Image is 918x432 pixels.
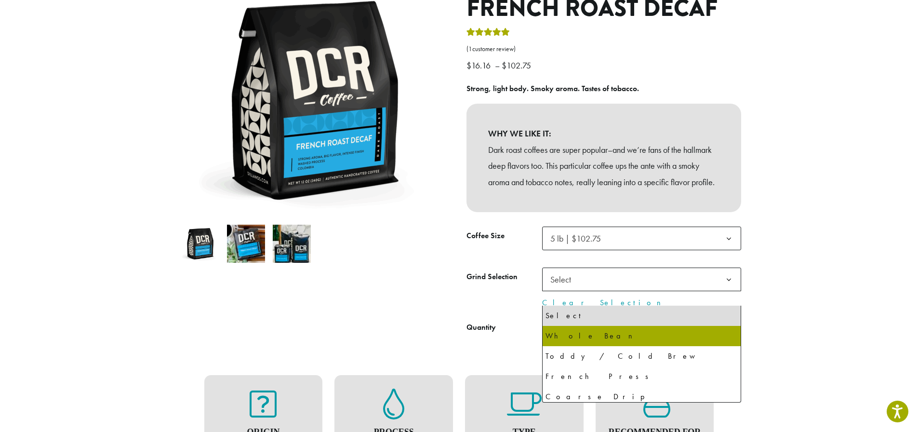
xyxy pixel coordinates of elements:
span: – [495,60,500,71]
a: Clear Selection [542,297,741,309]
bdi: 16.16 [466,60,493,71]
label: Coffee Size [466,229,542,243]
div: Quantity [466,322,496,333]
bdi: 102.75 [502,60,533,71]
div: French Press [545,369,738,384]
div: Coarse Drip [545,390,738,404]
b: WHY WE LIKE IT: [488,125,719,142]
span: 1 [468,45,472,53]
span: 5 lb | $102.75 [546,229,611,248]
li: Select [543,306,741,326]
div: Toddy / Cold Brew [545,349,738,364]
a: (1customer review) [466,44,741,54]
p: Dark roast coffees are super popular–and we’re fans of the hallmark deep flavors too. This partic... [488,142,719,190]
span: Select [546,270,581,289]
img: French Roast Decaf [181,225,219,263]
img: French Roast Decaf - Image 2 [227,225,265,263]
span: $ [502,60,506,71]
span: 5 lb | $102.75 [542,227,741,250]
span: 5 lb | $102.75 [550,233,601,244]
span: Select [542,268,741,291]
b: Strong, light body. Smoky aroma. Tastes of tobacco. [466,83,639,94]
img: French Roast Decaf - Image 3 [273,225,311,263]
div: Rated 5.00 out of 5 [466,27,510,41]
span: $ [466,60,471,71]
div: Whole Bean [545,329,738,343]
label: Grind Selection [466,270,542,284]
